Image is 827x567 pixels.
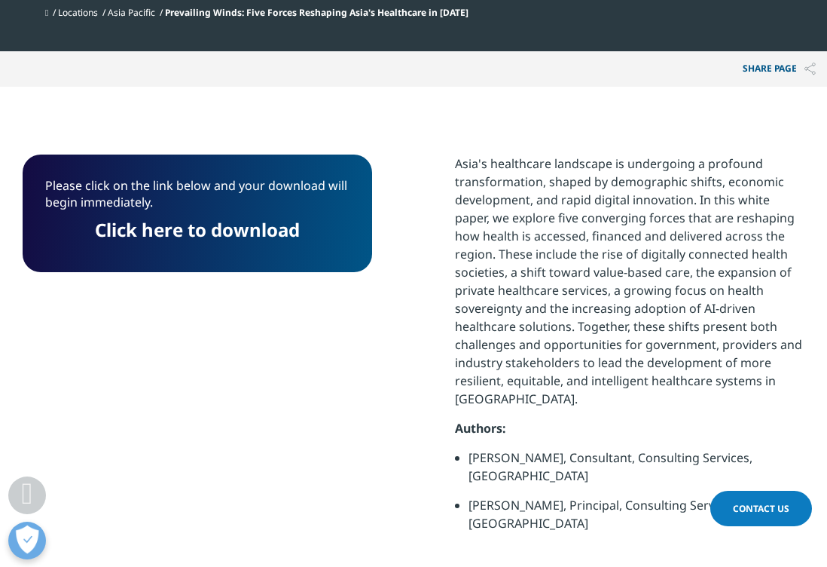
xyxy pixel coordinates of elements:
p: Please click on the link below and your download will begin immediately. [45,177,349,222]
button: Share PAGEShare PAGE [731,51,827,87]
strong: Authors: [455,420,506,437]
a: Contact Us [710,491,812,526]
a: Click here to download [95,217,300,242]
span: Contact Us [733,502,789,515]
p: Asia's healthcare landscape is undergoing a profound transformation, shaped by demographic shifts... [455,155,804,419]
li: [PERSON_NAME], Consultant, Consulting Services, [GEOGRAPHIC_DATA] [468,449,804,496]
span: Prevailing Winds: Five Forces Reshaping Asia's Healthcare in [DATE] [165,6,468,19]
button: Open Preferences [8,522,46,559]
a: Asia Pacific [108,6,155,19]
a: Locations [58,6,98,19]
p: Share PAGE [731,51,827,87]
img: Share PAGE [804,63,816,75]
li: [PERSON_NAME], Principal, Consulting Services, [GEOGRAPHIC_DATA] [468,496,804,544]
